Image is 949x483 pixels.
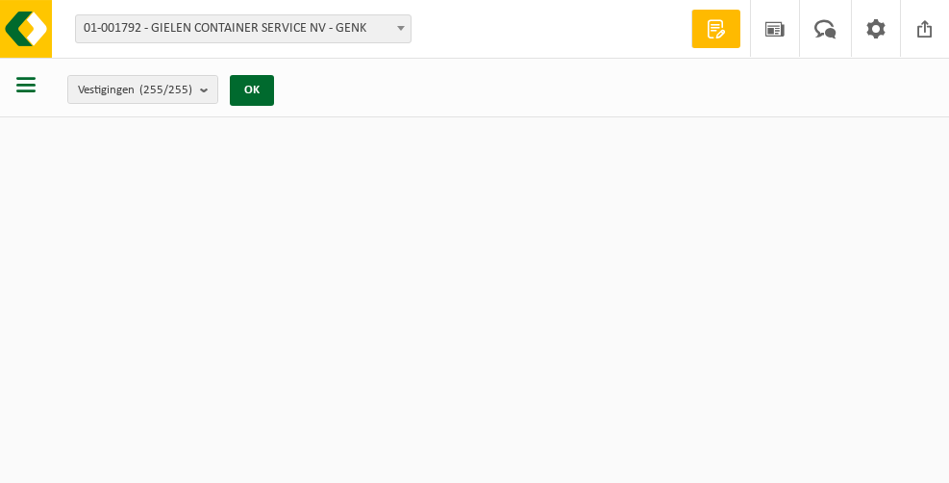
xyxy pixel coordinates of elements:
[78,76,192,105] span: Vestigingen
[139,84,192,96] count: (255/255)
[75,14,412,43] span: 01-001792 - GIELEN CONTAINER SERVICE NV - GENK
[67,75,218,104] button: Vestigingen(255/255)
[76,15,411,42] span: 01-001792 - GIELEN CONTAINER SERVICE NV - GENK
[230,75,274,106] button: OK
